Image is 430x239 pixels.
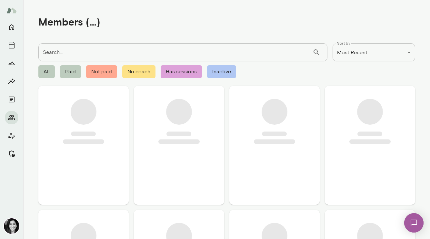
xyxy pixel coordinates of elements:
button: Sessions [5,39,18,52]
img: Jamie Albers [4,218,19,234]
img: Mento [6,4,17,16]
span: Paid [60,65,81,78]
div: Most Recent [333,43,415,61]
h4: Members (...) [38,16,100,28]
button: Members [5,111,18,124]
button: Insights [5,75,18,88]
button: Documents [5,93,18,106]
span: Not paid [86,65,117,78]
button: Client app [5,129,18,142]
button: Home [5,21,18,34]
span: Has sessions [161,65,202,78]
button: Growth Plan [5,57,18,70]
span: All [38,65,55,78]
button: Manage [5,147,18,160]
span: Inactive [207,65,236,78]
span: No coach [122,65,155,78]
label: Sort by [337,40,350,46]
